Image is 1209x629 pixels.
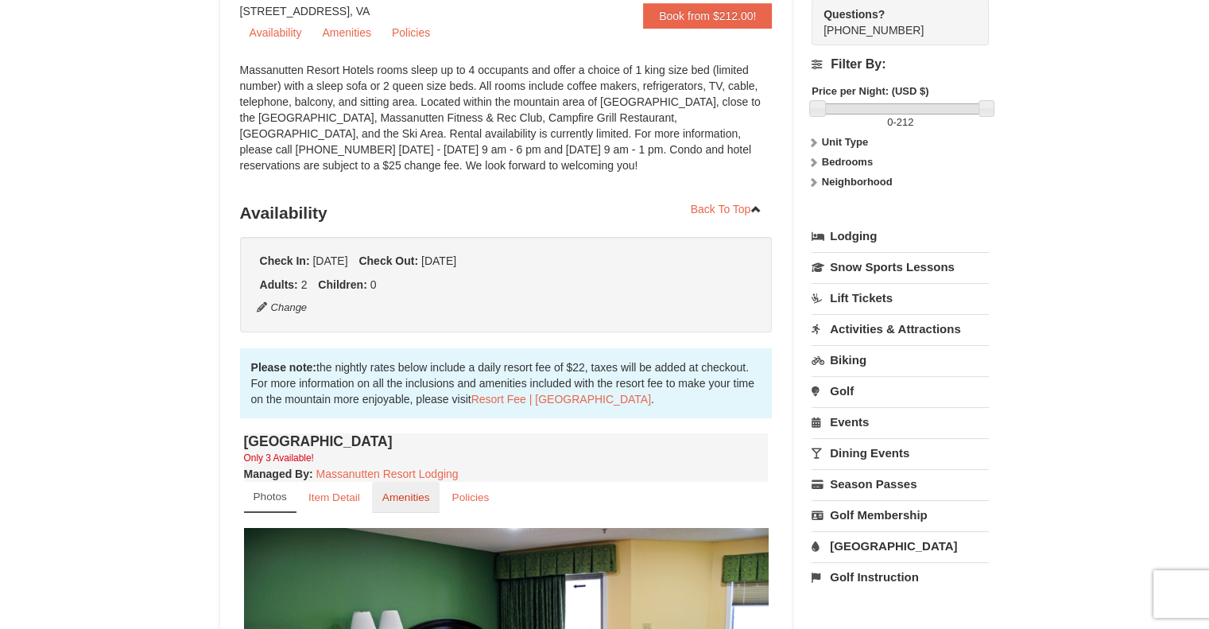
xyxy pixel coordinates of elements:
[421,254,456,267] span: [DATE]
[240,62,773,189] div: Massanutten Resort Hotels rooms sleep up to 4 occupants and offer a choice of 1 king size bed (li...
[244,433,769,449] h4: [GEOGRAPHIC_DATA]
[823,8,885,21] strong: Questions?
[358,254,418,267] strong: Check Out:
[643,3,772,29] a: Book from $212.00!
[260,278,298,291] strong: Adults:
[822,136,868,148] strong: Unit Type
[441,482,499,513] a: Policies
[254,491,287,503] small: Photos
[318,278,366,291] strong: Children:
[240,348,773,418] div: the nightly rates below include a daily resort fee of $22, taxes will be added at checkout. For m...
[451,491,489,503] small: Policies
[897,116,914,128] span: 212
[812,57,989,72] h4: Filter By:
[298,482,370,513] a: Item Detail
[471,393,651,406] a: Resort Fee | [GEOGRAPHIC_DATA]
[240,197,773,229] h3: Availability
[382,491,430,503] small: Amenities
[812,252,989,281] a: Snow Sports Lessons
[812,531,989,561] a: [GEOGRAPHIC_DATA]
[812,438,989,468] a: Dining Events
[260,254,310,267] strong: Check In:
[312,254,347,267] span: [DATE]
[244,468,313,480] strong: :
[312,21,380,45] a: Amenities
[251,361,316,374] strong: Please note:
[812,283,989,313] a: Lift Tickets
[812,469,989,499] a: Season Passes
[822,176,893,188] strong: Neighborhood
[316,468,459,480] a: Massanutten Resort Lodging
[372,482,440,513] a: Amenities
[812,376,989,406] a: Golf
[382,21,440,45] a: Policies
[887,116,893,128] span: 0
[680,197,773,221] a: Back To Top
[812,115,989,130] label: -
[301,278,308,291] span: 2
[812,314,989,344] a: Activities & Attractions
[823,6,960,37] span: [PHONE_NUMBER]
[812,407,989,437] a: Events
[812,562,989,592] a: Golf Instruction
[812,500,989,530] a: Golf Membership
[244,482,296,513] a: Photos
[244,468,309,480] span: Managed By
[822,156,873,168] strong: Bedrooms
[812,222,989,250] a: Lodging
[812,345,989,375] a: Biking
[240,21,312,45] a: Availability
[256,299,308,316] button: Change
[812,85,928,97] strong: Price per Night: (USD $)
[244,452,314,464] small: Only 3 Available!
[370,278,377,291] span: 0
[308,491,360,503] small: Item Detail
